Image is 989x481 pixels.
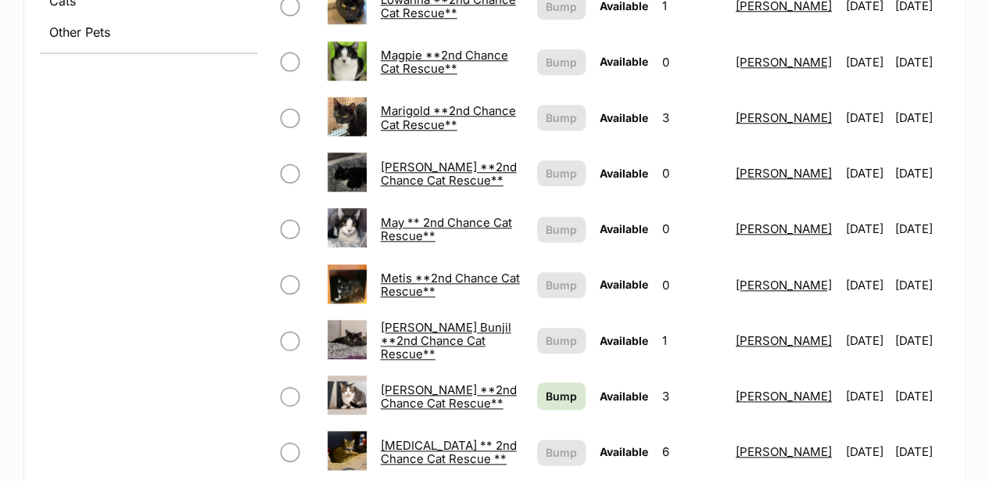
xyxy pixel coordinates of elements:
[381,160,517,188] a: [PERSON_NAME] **2nd Chance Cat Rescue**
[840,202,893,256] td: [DATE]
[381,271,520,299] a: Metis **2nd Chance Cat Rescue**
[537,440,586,465] button: Bump
[381,48,508,76] a: Magpie **2nd Chance Cat Rescue**
[328,375,367,415] img: Neal **2nd Chance Cat Rescue**
[894,146,948,200] td: [DATE]
[546,165,577,181] span: Bump
[328,320,367,359] img: Mumma Bunjil **2nd Chance Cat Rescue**
[600,55,648,68] span: Available
[600,334,648,347] span: Available
[600,389,648,403] span: Available
[736,166,832,181] a: [PERSON_NAME]
[656,146,728,200] td: 0
[381,320,511,362] a: [PERSON_NAME] Bunjil **2nd Chance Cat Rescue**
[600,445,648,458] span: Available
[537,105,586,131] button: Bump
[656,35,728,89] td: 0
[537,272,586,298] button: Bump
[736,55,832,70] a: [PERSON_NAME]
[381,215,512,243] a: May ** 2nd Chance Cat Rescue**
[894,258,948,312] td: [DATE]
[894,425,948,479] td: [DATE]
[894,369,948,423] td: [DATE]
[546,54,577,70] span: Bump
[736,110,832,125] a: [PERSON_NAME]
[736,278,832,293] a: [PERSON_NAME]
[381,103,516,131] a: Marigold **2nd Chance Cat Rescue**
[894,35,948,89] td: [DATE]
[546,388,577,404] span: Bump
[736,333,832,348] a: [PERSON_NAME]
[840,314,893,368] td: [DATE]
[600,222,648,235] span: Available
[537,328,586,354] button: Bump
[840,258,893,312] td: [DATE]
[546,444,577,461] span: Bump
[546,277,577,293] span: Bump
[840,369,893,423] td: [DATE]
[656,202,728,256] td: 0
[656,314,728,368] td: 1
[840,146,893,200] td: [DATE]
[381,438,517,466] a: [MEDICAL_DATA] ** 2nd Chance Cat Rescue **
[736,444,832,459] a: [PERSON_NAME]
[381,382,517,411] a: [PERSON_NAME] **2nd Chance Cat Rescue**
[840,35,893,89] td: [DATE]
[546,109,577,126] span: Bump
[537,217,586,242] button: Bump
[546,221,577,238] span: Bump
[656,91,728,145] td: 3
[40,18,257,46] a: Other Pets
[656,425,728,479] td: 6
[537,49,586,75] button: Bump
[656,258,728,312] td: 0
[736,221,832,236] a: [PERSON_NAME]
[600,111,648,124] span: Available
[600,278,648,291] span: Available
[894,314,948,368] td: [DATE]
[600,167,648,180] span: Available
[894,202,948,256] td: [DATE]
[328,431,367,470] img: Nikita ** 2nd Chance Cat Rescue **
[656,369,728,423] td: 3
[546,332,577,349] span: Bump
[537,160,586,186] button: Bump
[894,91,948,145] td: [DATE]
[736,389,832,404] a: [PERSON_NAME]
[840,91,893,145] td: [DATE]
[328,97,367,136] img: Marigold **2nd Chance Cat Rescue**
[840,425,893,479] td: [DATE]
[537,382,586,410] a: Bump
